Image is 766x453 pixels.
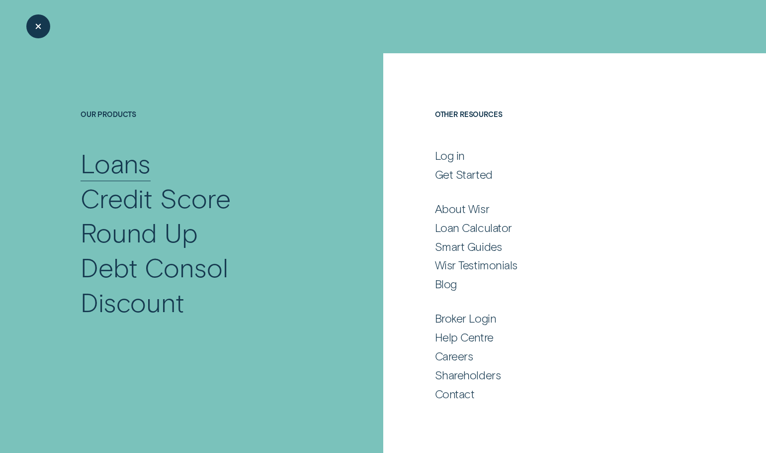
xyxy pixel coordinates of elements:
div: Wisr Testimonials [435,258,517,272]
div: Shareholders [435,368,501,382]
a: Help Centre [435,330,685,344]
a: Smart Guides [435,239,685,254]
a: Log in [435,148,685,163]
div: Round Up [81,215,198,250]
div: Blog [435,277,457,291]
a: Broker Login [435,311,685,326]
a: Careers [435,349,685,363]
a: Get Started [435,167,685,182]
div: Loan Calculator [435,221,512,235]
div: Smart Guides [435,239,502,254]
div: Get Started [435,167,493,182]
div: About Wisr [435,202,489,216]
div: Loans [81,146,151,181]
a: Loans [81,146,328,181]
a: Round Up [81,215,328,250]
div: Help Centre [435,330,494,344]
a: Contact [435,387,685,401]
div: Log in [435,148,465,163]
a: Shareholders [435,368,685,382]
div: Careers [435,349,473,363]
a: Credit Score [81,181,328,216]
a: About Wisr [435,202,685,216]
button: Close Menu [26,14,50,38]
a: Wisr Testimonials [435,258,685,272]
a: Debt Consol Discount [81,250,328,319]
div: Broker Login [435,311,496,326]
a: Blog [435,277,685,291]
a: Loan Calculator [435,221,685,235]
h4: Our Products [81,110,328,146]
h4: Other Resources [435,110,685,146]
div: Contact [435,387,475,401]
div: Credit Score [81,181,231,216]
